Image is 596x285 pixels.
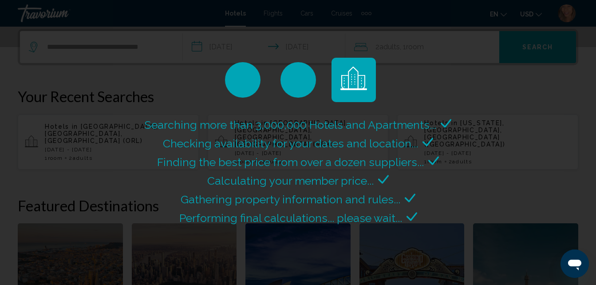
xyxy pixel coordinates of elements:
span: Finding the best price from over a dozen suppliers... [157,155,424,169]
span: Gathering property information and rules... [181,193,400,206]
span: Performing final calculations... please wait... [179,211,402,225]
span: Checking availability for your dates and location... [163,137,418,150]
iframe: Button to launch messaging window [560,249,589,278]
span: Searching more than 3,000,000 Hotels and Apartments... [145,118,436,131]
span: Calculating your member price... [207,174,374,187]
